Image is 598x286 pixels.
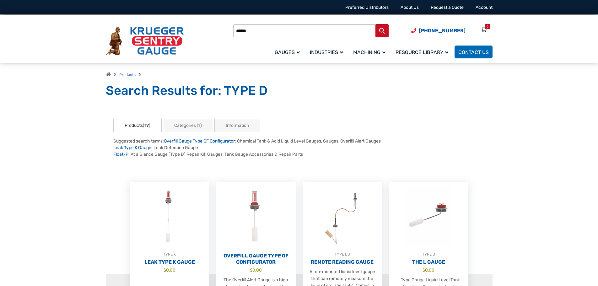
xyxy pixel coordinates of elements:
bdi: 0.00 [250,267,262,273]
h2: The L Gauge [389,259,468,265]
span: Machining [353,49,385,55]
a: Preferred Distributors [345,5,389,10]
a: Resource Library [392,45,455,59]
a: Float-P [113,152,128,157]
a: Request a Quote [431,5,464,10]
span: Resource Library [396,49,448,55]
div: TYPE K [130,251,209,257]
img: Remote Reading Gauge [303,182,382,251]
span: [PHONE_NUMBER] [419,28,466,34]
a: Overfill Gauge Type OF Configurator [164,138,235,144]
div: Suggested search terms: : Chemical Tank & Acid Liquid Level Gauges, Gauges, Overfill Alert Gauges... [113,138,485,158]
div: TYPE DU [303,251,382,257]
a: Gauges [271,45,306,59]
div: 0 [487,24,488,29]
a: Products [119,73,136,77]
a: Phone Number (920) 434-8860 [411,27,466,35]
a: Industries [306,45,349,59]
span: Industries [310,49,343,55]
h1: Search Results for: TYPE D [106,83,493,99]
img: Leak Detection Gauge [130,182,209,251]
a: Contact Us [455,46,493,58]
span: $ [423,267,425,273]
span: Contact Us [458,49,489,55]
a: Machining [349,45,392,59]
a: Information [214,119,260,132]
span: $ [164,267,166,273]
bdi: 0.00 [423,267,434,273]
h2: Overfill Gauge Type OF Configurator [216,253,296,265]
a: Categories (1) [163,119,213,132]
img: The L Gauge [389,182,468,251]
a: About Us [401,5,419,10]
a: Account [476,5,493,10]
img: Overfill Gauge Type OF Configurator [216,182,296,251]
h2: Remote Reading Gauge [303,259,382,265]
div: TYPE D [389,251,468,257]
h2: Leak Type K Gauge [130,259,209,265]
a: Products(19) [113,119,162,132]
bdi: 0.00 [164,267,175,273]
span: $ [250,267,252,273]
a: Leak Type K Gauge [113,145,151,150]
span: Gauges [275,49,300,55]
img: Krueger Sentry Gauge [106,27,184,56]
